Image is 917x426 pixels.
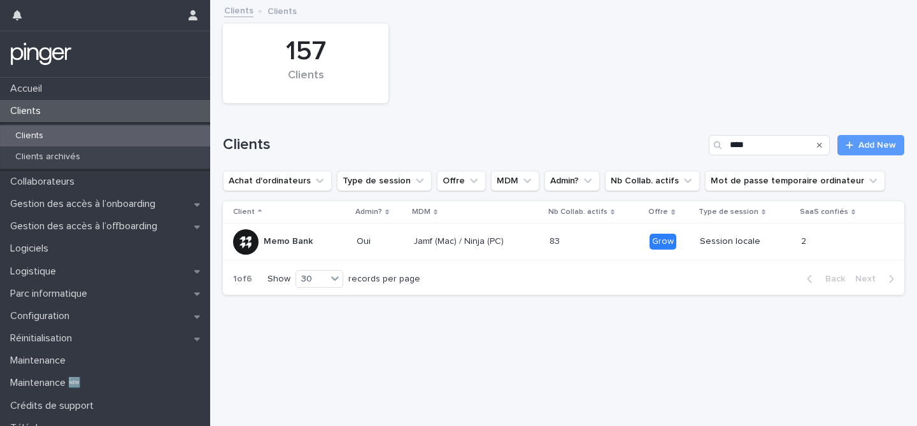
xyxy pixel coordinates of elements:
p: Gestion des accès à l’offboarding [5,220,167,232]
p: 2 [801,234,809,247]
p: Clients archivés [5,152,90,162]
p: Oui [357,236,402,247]
p: 83 [550,234,562,247]
p: SaaS confiés [800,205,848,219]
p: Réinitialisation [5,332,82,344]
button: MDM [491,171,539,191]
p: Logistique [5,266,66,278]
tr: Memo BankOuiJamf (Mac) / Ninja (PC)8383 GrowSession locale22 [223,224,904,260]
h1: Clients [223,136,704,154]
p: MDM [412,205,430,219]
div: Clients [245,69,367,96]
div: 30 [296,273,327,286]
p: Clients [267,3,297,17]
img: mTgBEunGTSyRkCgitkcU [10,41,72,67]
input: Search [709,135,830,155]
button: Achat d'ordinateurs [223,171,332,191]
span: Next [855,274,883,283]
p: Type de session [699,205,758,219]
a: Add New [837,135,904,155]
button: Mot de passe temporaire ordinateur [705,171,885,191]
p: Configuration [5,310,80,322]
p: Client [233,205,255,219]
p: Gestion des accès à l’onboarding [5,198,166,210]
p: Clients [5,105,51,117]
span: Back [818,274,845,283]
p: Maintenance 🆕 [5,377,91,389]
p: 1 of 6 [223,264,262,295]
p: Accueil [5,83,52,95]
p: Session locale [700,236,791,247]
button: Back [797,273,850,285]
button: Admin? [544,171,600,191]
p: Nb Collab. actifs [548,205,608,219]
p: Collaborateurs [5,176,85,188]
p: Parc informatique [5,288,97,300]
p: Crédits de support [5,400,104,412]
p: Show [267,274,290,285]
span: Add New [858,141,896,150]
p: Memo Bank [264,236,313,247]
div: 157 [245,36,367,67]
button: Nb Collab. actifs [605,171,700,191]
p: Clients [5,131,53,141]
button: Type de session [337,171,432,191]
p: records per page [348,274,420,285]
a: Clients [224,3,253,17]
p: Admin? [355,205,382,219]
button: Next [850,273,904,285]
p: Offre [648,205,668,219]
div: Grow [650,234,676,250]
p: Logiciels [5,243,59,255]
p: Maintenance [5,355,76,367]
p: Jamf (Mac) / Ninja (PC) [413,236,504,247]
button: Offre [437,171,486,191]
